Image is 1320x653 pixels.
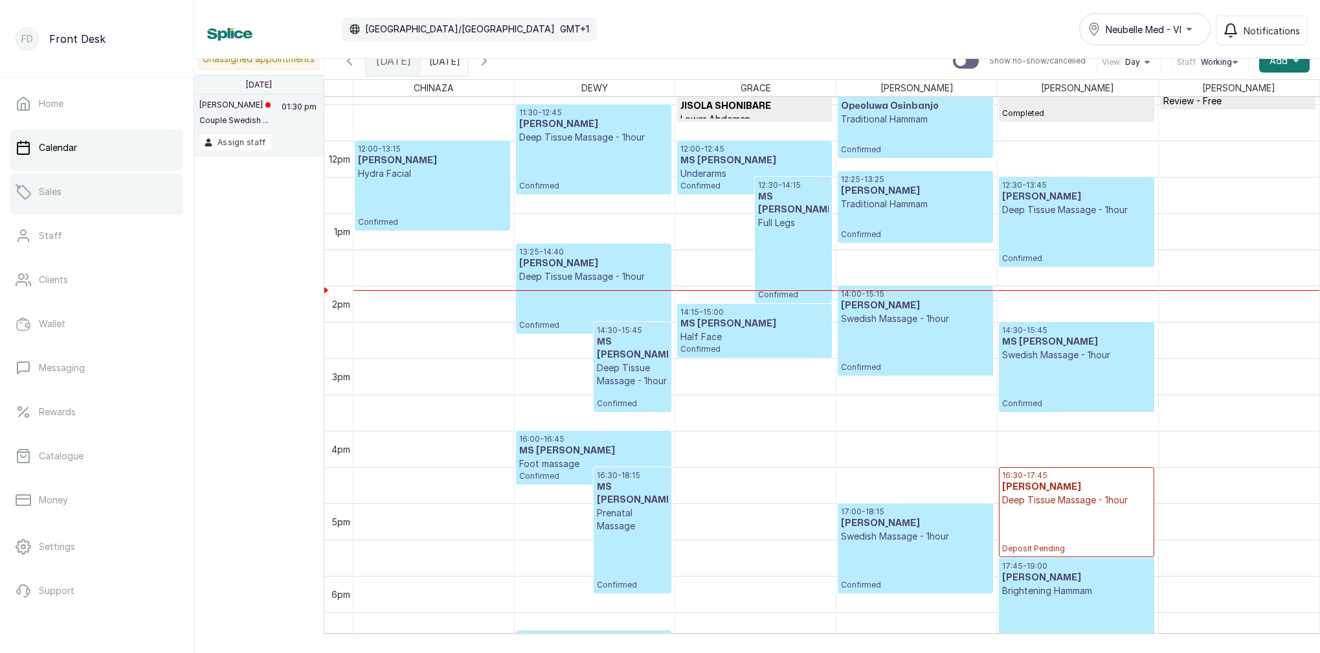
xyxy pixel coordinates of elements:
p: 12:25 - 13:25 [841,174,989,185]
span: Working [1201,57,1232,67]
span: Confirmed [519,471,667,481]
div: 1pm [331,225,353,238]
span: [PERSON_NAME] [1200,80,1278,96]
div: 2pm [330,297,353,311]
p: 12:00 - 13:15 [358,144,507,154]
p: Brightening Hammam [1002,584,1150,597]
p: Swedish Massage - 1hour [1002,349,1150,361]
h3: MS [PERSON_NAME] [1002,336,1150,349]
h3: [PERSON_NAME] [358,154,507,167]
span: Notifications [1244,24,1300,38]
h3: MS [PERSON_NAME] [680,154,829,167]
button: Add [1259,49,1310,73]
p: Underarms [680,167,829,180]
h3: MS [PERSON_NAME] [758,190,829,216]
a: Clients [10,262,183,298]
h3: [PERSON_NAME] [1002,571,1150,584]
p: Lower Abdomen [680,113,829,126]
p: Deep Tissue Massage - 1hour [1002,203,1150,216]
p: Staff [39,229,62,242]
p: Show no-show/cancelled [989,56,1086,66]
div: 6pm [329,588,353,601]
p: Deep Tissue Massage - 1hour [519,131,667,144]
p: Deep Tissue Massage - 1hour [519,270,667,283]
span: View [1102,57,1120,67]
p: Messaging [39,361,85,374]
span: Staff [1177,57,1196,67]
h3: MS [PERSON_NAME] [519,444,667,457]
p: Money [39,494,68,507]
span: [DATE] [376,53,411,69]
h3: JISOLA SHONIBARE [680,100,829,113]
span: Confirmed [841,580,989,590]
div: 12pm [326,152,353,166]
a: Wallet [10,306,183,342]
p: Home [39,97,63,110]
span: Day [1125,57,1140,67]
p: Half Face [680,330,829,343]
span: [PERSON_NAME] [878,80,956,96]
p: Front Desk [49,31,106,47]
h3: [PERSON_NAME] [841,185,989,198]
h3: [PERSON_NAME] [519,118,667,131]
p: Wallet [39,317,65,330]
div: 4pm [329,442,353,456]
span: Confirmed [597,398,668,409]
div: 5pm [329,515,353,529]
p: Deep Tissue Massage - 1hour [1002,494,1150,507]
a: Home [10,86,183,122]
span: Confirmed [680,344,829,354]
button: Neubelle Med - VI [1079,13,1211,45]
h3: MS [PERSON_NAME] [597,481,668,507]
p: 12:00 - 12:45 [680,144,829,154]
h3: [PERSON_NAME] [841,517,989,530]
span: Confirmed [519,320,667,330]
span: GRACE [738,80,774,96]
span: Completed [1002,108,1150,119]
span: Confirmed [841,229,989,240]
p: 16:30 - 18:15 [597,470,668,481]
p: 01:30 pm [280,100,319,135]
span: Neubelle Med - VI [1106,23,1181,36]
h3: [PERSON_NAME] [1002,190,1150,203]
span: Confirmed [841,144,989,155]
div: 3pm [330,370,353,384]
div: [DATE] [366,46,421,76]
a: Support [10,573,183,609]
span: Confirmed [519,181,667,191]
h3: MS [PERSON_NAME] [680,317,829,330]
p: Couple Swedish ... [199,115,271,126]
button: Notifications [1216,16,1307,45]
p: Sales [39,185,62,198]
span: Confirmed [758,290,829,300]
a: Catalogue [10,438,183,474]
p: 16:30 - 17:45 [1002,470,1150,481]
p: Swedish Massage - 1hour [841,312,989,325]
span: Confirmed [680,181,829,191]
button: StaffWorking [1177,57,1243,67]
p: Hydra Facial [358,167,507,180]
span: DEWY [579,80,610,96]
p: 14:15 - 15:00 [680,307,829,317]
span: Confirmed [1002,253,1150,264]
span: [PERSON_NAME] [1038,80,1117,96]
p: 14:30 - 15:45 [1002,325,1150,336]
p: Support [39,584,74,597]
p: 13:25 - 14:40 [519,247,667,257]
p: 12:30 - 13:45 [1002,180,1150,190]
p: 17:45 - 19:00 [1002,561,1150,571]
a: Sales [10,174,183,210]
a: Calendar [10,130,183,166]
p: [GEOGRAPHIC_DATA]/[GEOGRAPHIC_DATA] [365,23,555,36]
a: Staff [10,218,183,254]
h3: [PERSON_NAME] [519,257,667,270]
p: GMT+1 [560,23,589,36]
a: Messaging [10,350,183,386]
button: ViewDay [1102,57,1155,67]
p: Foot massage [519,457,667,470]
p: Traditional Hammam [841,113,989,126]
p: Traditional Hammam [841,198,989,211]
p: Clients [39,273,68,286]
p: Settings [39,540,75,553]
p: Prenatal Massage [597,507,668,533]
